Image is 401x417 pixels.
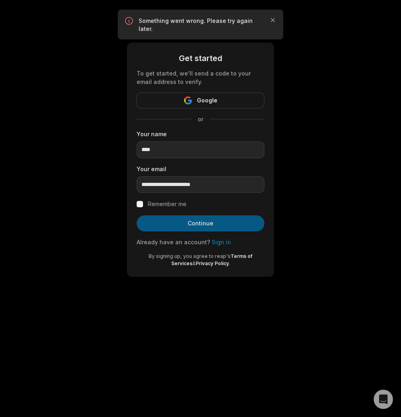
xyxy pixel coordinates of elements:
span: Already have an account? [137,239,210,245]
label: Your email [137,165,264,173]
span: & [192,260,196,266]
button: Continue [137,215,264,231]
label: Remember me [148,199,186,209]
label: Your name [137,130,264,138]
a: Privacy Policy [196,260,229,266]
button: Google [137,92,264,108]
div: To get started, we'll send a code to your email address to verify. [137,69,264,86]
div: Get started [137,52,264,64]
a: Sign in [212,239,231,245]
span: or [191,115,210,123]
div: Open Intercom Messenger [374,390,393,409]
span: . [229,260,230,266]
p: Something went wrong. Please try again later. [139,17,262,33]
span: By signing up, you agree to reap's [149,253,231,259]
span: Google [197,96,217,105]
